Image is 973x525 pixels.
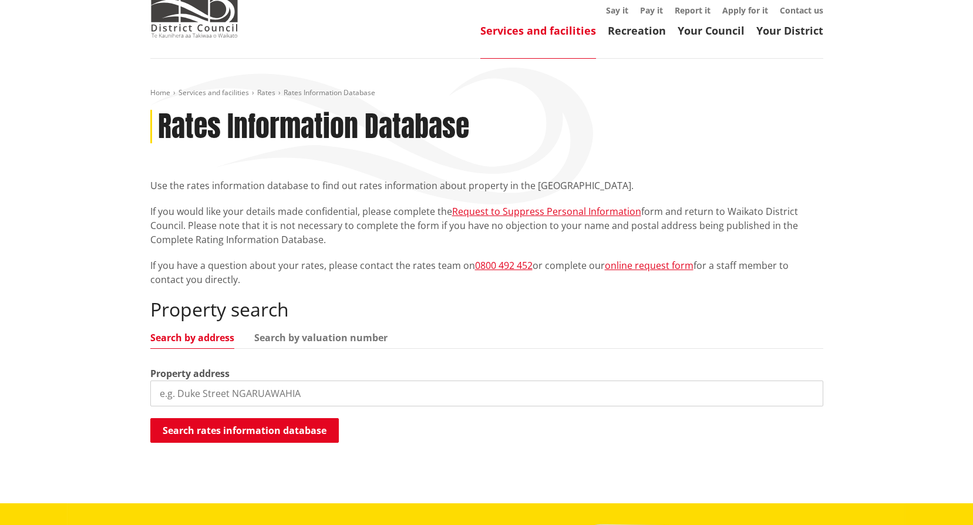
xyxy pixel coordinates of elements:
[475,259,533,272] a: 0800 492 452
[257,87,275,97] a: Rates
[606,5,628,16] a: Say it
[756,23,823,38] a: Your District
[150,87,170,97] a: Home
[150,366,230,381] label: Property address
[150,381,823,406] input: e.g. Duke Street NGARUAWAHIA
[150,179,823,193] p: Use the rates information database to find out rates information about property in the [GEOGRAPHI...
[254,333,388,342] a: Search by valuation number
[678,23,745,38] a: Your Council
[150,88,823,98] nav: breadcrumb
[150,418,339,443] button: Search rates information database
[780,5,823,16] a: Contact us
[150,204,823,247] p: If you would like your details made confidential, please complete the form and return to Waikato ...
[675,5,711,16] a: Report it
[452,205,641,218] a: Request to Suppress Personal Information
[605,259,693,272] a: online request form
[158,110,469,144] h1: Rates Information Database
[722,5,768,16] a: Apply for it
[480,23,596,38] a: Services and facilities
[640,5,663,16] a: Pay it
[150,298,823,321] h2: Property search
[150,333,234,342] a: Search by address
[179,87,249,97] a: Services and facilities
[608,23,666,38] a: Recreation
[284,87,375,97] span: Rates Information Database
[150,258,823,287] p: If you have a question about your rates, please contact the rates team on or complete our for a s...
